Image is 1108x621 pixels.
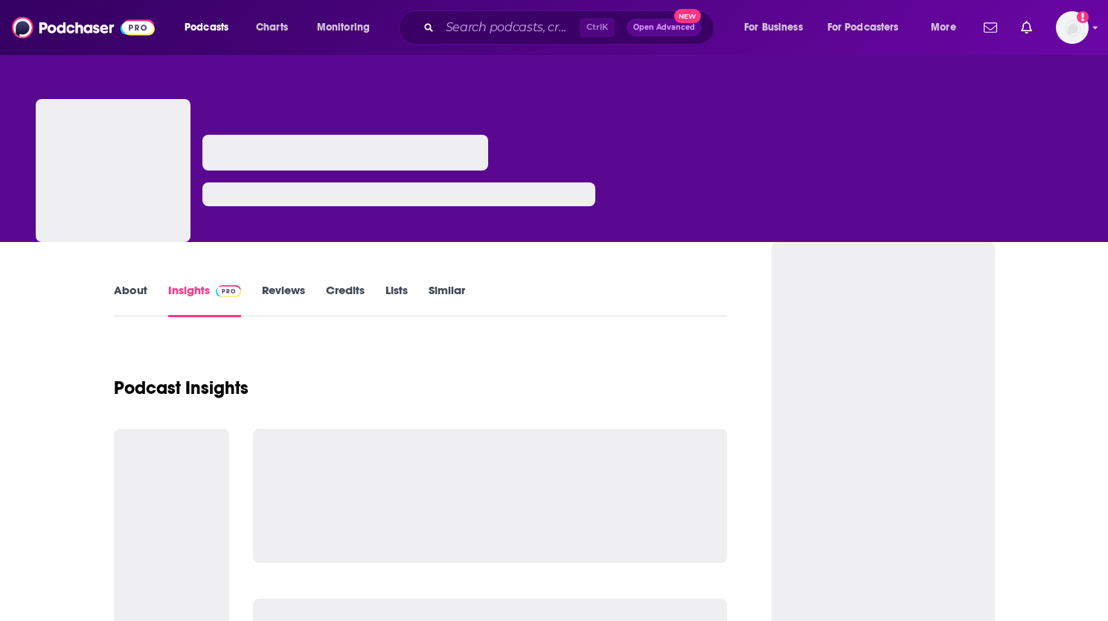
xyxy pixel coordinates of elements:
span: For Business [744,17,803,38]
button: Open AdvancedNew [627,19,702,36]
span: For Podcasters [827,17,899,38]
a: InsightsPodchaser Pro [168,283,242,317]
button: open menu [307,16,389,39]
a: Lists [385,283,408,317]
a: Show notifications dropdown [978,15,1003,40]
div: Search podcasts, credits, & more... [413,10,728,45]
h1: Podcast Insights [114,377,249,399]
span: More [931,17,956,38]
span: Podcasts [185,17,228,38]
input: Search podcasts, credits, & more... [440,16,580,39]
img: Podchaser - Follow, Share and Rate Podcasts [12,13,155,42]
button: Show profile menu [1056,11,1089,44]
span: Open Advanced [633,24,695,31]
a: Similar [429,283,465,317]
a: Charts [246,16,297,39]
button: open menu [818,16,920,39]
span: Charts [256,17,288,38]
button: open menu [734,16,822,39]
button: open menu [174,16,248,39]
a: Reviews [262,283,305,317]
img: Podchaser Pro [216,285,242,297]
a: Credits [326,283,365,317]
img: User Profile [1056,11,1089,44]
span: New [674,9,701,23]
span: Monitoring [317,17,370,38]
a: About [114,283,147,317]
button: open menu [920,16,975,39]
svg: Add a profile image [1077,11,1089,23]
a: Show notifications dropdown [1015,15,1038,40]
span: Logged in as WE_Broadcast [1056,11,1089,44]
span: Ctrl K [580,18,615,37]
